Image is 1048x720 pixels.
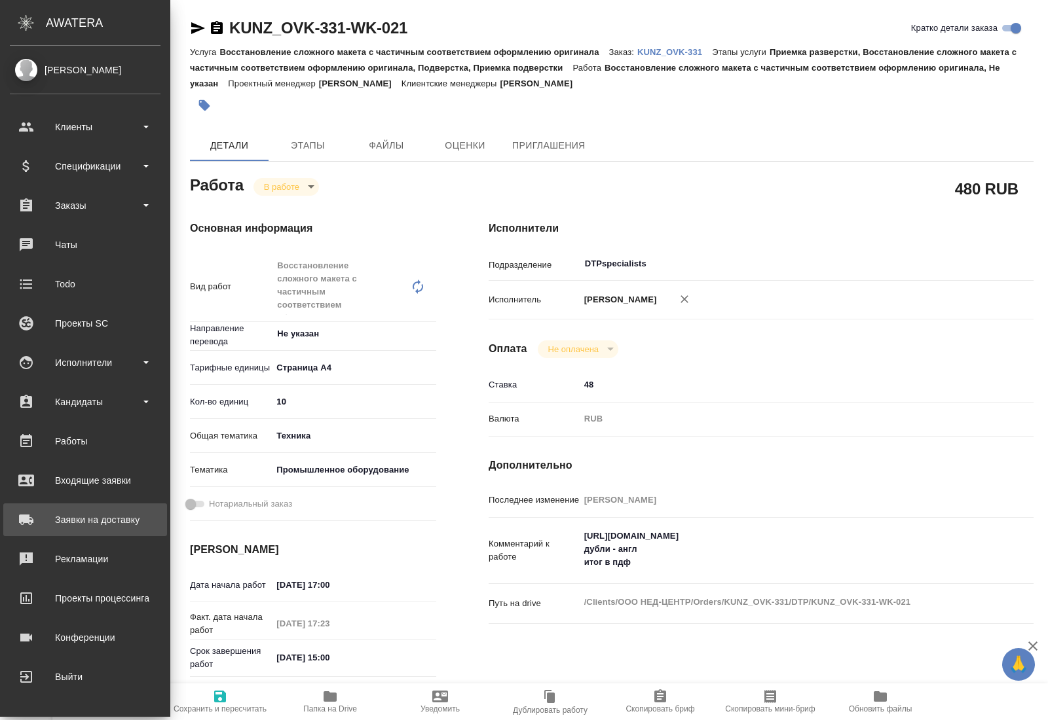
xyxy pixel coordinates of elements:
[190,645,272,671] p: Срок завершения работ
[10,392,160,412] div: Кандидаты
[402,79,500,88] p: Клиентские менеджеры
[712,47,770,57] p: Этапы услуги
[190,395,272,408] p: Кол-во единиц
[489,537,580,564] p: Комментарий к работе
[500,79,582,88] p: [PERSON_NAME]
[421,704,460,713] span: Уведомить
[3,464,167,497] a: Входящие заявки
[219,47,608,57] p: Восстановление сложного макета с частичным соответствием оформлению оригинала
[10,235,160,255] div: Чаты
[190,361,272,374] p: Тарифные единицы
[198,137,261,154] span: Детали
[538,340,618,358] div: В работе
[489,293,580,306] p: Исполнитель
[10,431,160,451] div: Работы
[190,542,436,558] h4: [PERSON_NAME]
[385,683,495,720] button: Уведомить
[489,341,527,357] h4: Оплата
[10,628,160,647] div: Конференции
[190,611,272,637] p: Факт. дата начала работ
[10,510,160,530] div: Заявки на доставку
[429,333,432,335] button: Open
[165,683,275,720] button: Сохранить и пересчитать
[10,63,160,77] div: [PERSON_NAME]
[260,181,303,192] button: В работе
[272,648,386,667] input: ✎ Введи что-нибудь
[190,20,206,36] button: Скопировать ссылку для ЯМессенджера
[190,47,219,57] p: Услуга
[605,683,715,720] button: Скопировать бриф
[190,463,272,477] p: Тематика
[209,497,292,511] span: Нотариальный заказ
[3,503,167,536] a: Заявки на доставку
[1002,648,1035,681] button: 🙏
[190,322,272,348] p: Направление перевода
[10,196,160,215] div: Заказы
[272,357,436,379] div: Страница А4
[3,425,167,458] a: Работы
[10,549,160,569] div: Рекламации
[228,79,318,88] p: Проектный менеджер
[849,704,912,713] span: Обновить файлы
[276,137,339,154] span: Этапы
[626,704,694,713] span: Скопировать бриф
[3,307,167,340] a: Проекты SC
[3,660,167,693] a: Выйти
[580,375,988,394] input: ✎ Введи что-нибудь
[489,412,580,425] p: Валюта
[670,285,699,314] button: Удалить исполнителя
[319,79,402,88] p: [PERSON_NAME]
[229,19,407,37] a: KUNZ_OVK-331-WK-021
[174,704,267,713] span: Сохранить и пересчитать
[10,314,160,333] div: Проекты SC
[190,280,272,293] p: Вид работ
[272,459,436,481] div: Промышленное оборудование
[253,178,319,196] div: В работе
[46,10,170,36] div: AWATERA
[715,683,825,720] button: Скопировать мини-бриф
[489,221,1034,236] h4: Исполнители
[275,683,385,720] button: Папка на Drive
[10,667,160,687] div: Выйти
[580,591,988,613] textarea: /Clients/ООО НЕД-ЦЕНТР/Orders/KUNZ_OVK-331/DTP/KUNZ_OVK-331-WK-021
[434,137,496,154] span: Оценки
[10,156,160,176] div: Спецификации
[3,582,167,615] a: Проекты процессинга
[190,91,219,120] button: Добавить тэг
[609,47,637,57] p: Заказ:
[513,706,588,715] span: Дублировать работу
[272,575,386,594] input: ✎ Введи что-нибудь
[10,117,160,137] div: Клиенты
[489,458,1034,473] h4: Дополнительно
[10,274,160,294] div: Todo
[303,704,357,713] span: Папка на Drive
[10,588,160,608] div: Проекты процессинга
[190,579,272,592] p: Дата начала работ
[580,293,657,306] p: [PERSON_NAME]
[580,525,988,573] textarea: [URL][DOMAIN_NAME] дубли - англ итог в пдф
[10,353,160,372] div: Исполнители
[580,408,988,430] div: RUB
[209,20,225,36] button: Скопировать ссылку
[272,392,436,411] input: ✎ Введи что-нибудь
[3,543,167,575] a: Рекламации
[572,63,605,73] p: Работа
[272,614,386,633] input: Пустое поле
[3,621,167,654] a: Конференции
[911,22,998,35] span: Кратко детали заказа
[489,259,580,272] p: Подразделение
[3,268,167,300] a: Todo
[981,262,984,265] button: Open
[725,704,815,713] span: Скопировать мини-бриф
[3,228,167,261] a: Чаты
[512,137,586,154] span: Приглашения
[955,177,1019,200] h2: 480 RUB
[190,221,436,236] h4: Основная информация
[190,172,244,196] h2: Работа
[10,471,160,490] div: Входящие заявки
[1007,651,1030,678] span: 🙏
[272,425,436,447] div: Техника
[489,378,580,391] p: Ставка
[489,494,580,507] p: Последнее изменение
[637,47,712,57] p: KUNZ_OVK-331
